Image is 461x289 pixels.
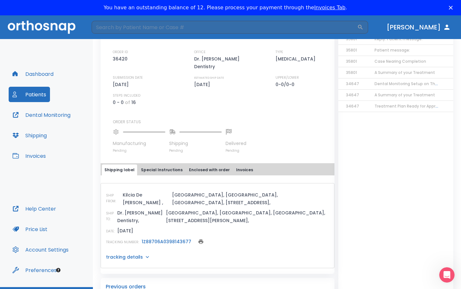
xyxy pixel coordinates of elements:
a: Invoices Tab [314,4,346,11]
p: [DATE] [113,81,131,88]
p: ORDER STATUS [113,119,330,125]
button: Shipping [9,128,51,143]
p: Pending [226,148,246,153]
button: Preferences [9,262,61,278]
p: STEPS INCLUDED [113,93,140,99]
button: Patients [9,87,50,102]
button: Shipping label [102,165,137,175]
p: Dr. [PERSON_NAME] Dentistry [194,55,249,70]
div: tabs [102,165,333,175]
p: Shipping [169,140,222,147]
p: [MEDICAL_DATA] [276,55,318,63]
img: Orthosnap [8,20,76,34]
p: SHIP FROM: [106,193,120,204]
div: Close [449,6,455,10]
p: SUBMISSION DATE [113,75,143,81]
span: 35801 [346,70,357,75]
span: 35801 [346,47,357,53]
p: [GEOGRAPHIC_DATA], [GEOGRAPHIC_DATA], [GEOGRAPHIC_DATA], [STREET_ADDRESS], [172,191,329,206]
p: DATE: [106,229,115,234]
span: 34647 [346,81,359,86]
button: Dental Monitoring [9,107,74,123]
span: Reply: Patient message: [375,36,423,42]
button: Invoices [234,165,256,175]
p: 0 - 0 [113,99,124,106]
p: OFFICE [194,49,206,55]
p: 16 [131,99,136,106]
span: 35801 [346,59,357,64]
button: Help Center [9,201,60,216]
button: Dashboard [9,66,57,82]
p: Kilcia De [PERSON_NAME] , [123,191,169,206]
div: You have an outstanding balance of 12. Please process your payment through the . [104,4,347,11]
p: of [125,99,130,106]
span: Treatment Plan Ready for Approval! [375,103,445,109]
iframe: Intercom live chat [439,267,455,283]
p: 0-0/0-0 [276,81,297,88]
p: tracking details [106,254,143,260]
p: Manufacturing [113,140,165,147]
p: Pending [169,148,222,153]
input: Search by Patient Name or Case # [92,21,357,34]
span: 34647 [346,92,359,98]
p: [DATE] [117,227,133,235]
p: ESTIMATED SHIP DATE [194,75,224,81]
span: 34647 [346,103,359,109]
button: Enclosed with order [186,165,232,175]
button: Invoices [9,148,50,164]
p: SHIP TO: [106,211,115,222]
p: UPPER/LOWER [276,75,299,81]
p: Dr. [PERSON_NAME] Dentistry, [117,209,163,224]
p: [GEOGRAPHIC_DATA], [GEOGRAPHIC_DATA], [GEOGRAPHIC_DATA], [STREET_ADDRESS][PERSON_NAME], [166,209,329,224]
button: Account Settings [9,242,72,257]
p: Delivered [226,140,246,147]
button: Price List [9,221,51,237]
p: Pending [113,148,165,153]
button: print [196,237,205,246]
span: A Summary of your Treatment [375,70,435,75]
p: TRACKING NUMBER: [106,239,139,245]
span: 35801 [346,36,357,42]
span: Case Nearing Completion [375,59,426,64]
div: Tooltip anchor [55,267,61,273]
p: TYPE [276,49,283,55]
p: [DATE] [194,81,212,88]
button: Special Instructions [138,165,185,175]
span: A Summary of your Treatment [375,92,435,98]
p: 36420 [113,55,130,63]
p: ORDER ID [113,49,128,55]
a: 1Z88706A0398143677 [142,238,191,245]
span: Patient message: [375,47,410,53]
button: [PERSON_NAME] [384,21,453,33]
